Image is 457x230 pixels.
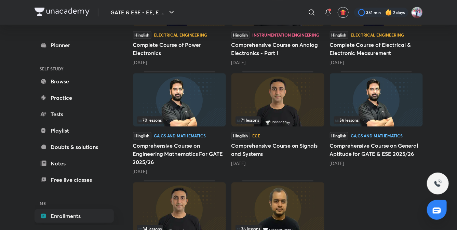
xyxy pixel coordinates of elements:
span: Hinglish [231,31,250,39]
h6: ME [35,198,114,209]
div: infosection [236,116,320,124]
div: Comprehensive Course on Engineering Mathematics For GATE 2025/26 [133,71,226,175]
div: Electrical Engineering [154,33,207,37]
h5: Comprehensive Course on Engineering Mathematics For GATE 2025/26 [133,141,226,166]
button: avatar [338,7,349,18]
div: left [236,116,320,124]
a: Notes [35,157,114,170]
h5: Comprehensive Course on Analog Electronics - Part I [231,41,324,57]
h5: Comprehensive Course on Signals and Systems [231,141,324,158]
img: Pradeep Kumar [411,6,423,18]
img: avatar [340,9,346,15]
div: 1 year ago [231,160,324,167]
span: Hinglish [231,132,250,139]
img: streak [385,9,392,16]
h5: Complete Course of Electrical & Electronic Measurement [330,41,423,57]
div: GA,GS and Mathematics [351,134,403,138]
div: infosection [137,116,222,124]
a: Enrollments [35,209,114,223]
a: Company Logo [35,8,90,17]
div: infocontainer [236,116,320,124]
div: 11 months ago [133,168,226,175]
img: ttu [434,179,442,188]
div: Instrumentation Engineering [253,33,320,37]
a: Free live classes [35,173,114,187]
div: ECE [253,134,260,138]
div: GA,GS and Mathematics [154,134,206,138]
div: 1 year ago [330,160,423,167]
img: Thumbnail [133,73,226,126]
h5: Comprehensive Course on General Aptitude for GATE & ESE 2025/26 [330,141,423,158]
span: 70 lessons [138,118,162,122]
div: infocontainer [137,116,222,124]
a: Practice [35,91,114,105]
div: Comprehensive Course on General Aptitude for GATE & ESE 2025/26 [330,71,423,175]
span: Hinglish [133,132,151,139]
a: Doubts & solutions [35,140,114,154]
img: Thumbnail [330,73,423,126]
a: Browse [35,75,114,88]
a: Planner [35,38,114,52]
div: infosection [334,116,419,124]
a: Playlist [35,124,114,137]
div: Comprehensive Course on Signals and Systems [231,71,324,175]
div: 6 months ago [231,59,324,66]
span: Hinglish [133,31,151,39]
div: Electrical Engineering [351,33,404,37]
span: Hinglish [330,132,348,139]
div: 9 months ago [330,59,423,66]
div: infocontainer [334,116,419,124]
span: 71 lessons [237,118,259,122]
button: GATE & ESE - EE, E ... [107,5,180,19]
span: Hinglish [330,31,348,39]
a: Tests [35,107,114,121]
img: Thumbnail [231,73,324,126]
h6: SELF STUDY [35,63,114,75]
h5: Complete Course of Power Electronics [133,41,226,57]
div: left [334,116,419,124]
div: left [137,116,222,124]
img: Company Logo [35,8,90,16]
span: 56 lessons [335,118,359,122]
div: 6 months ago [133,59,226,66]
